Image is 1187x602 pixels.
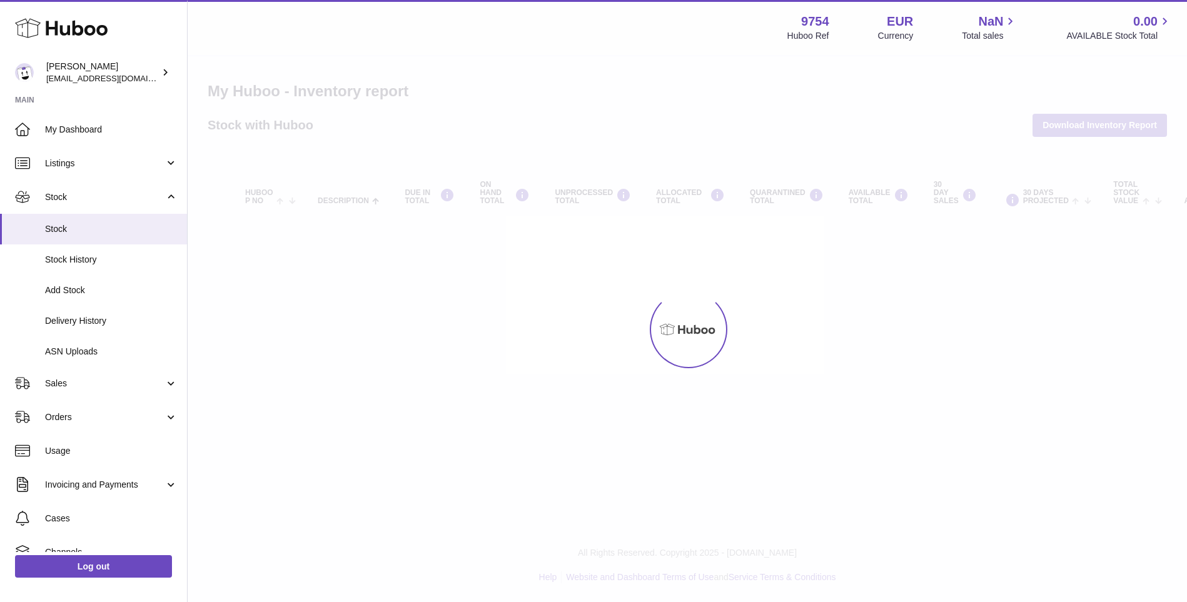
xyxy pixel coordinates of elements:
[45,315,178,327] span: Delivery History
[45,411,164,423] span: Orders
[45,124,178,136] span: My Dashboard
[962,13,1018,42] a: NaN Total sales
[45,223,178,235] span: Stock
[45,346,178,358] span: ASN Uploads
[45,378,164,389] span: Sales
[46,61,159,84] div: [PERSON_NAME]
[978,13,1003,30] span: NaN
[45,445,178,457] span: Usage
[1133,13,1158,30] span: 0.00
[45,191,164,203] span: Stock
[45,158,164,169] span: Listings
[15,63,34,82] img: info@fieldsluxury.london
[45,254,178,266] span: Stock History
[1066,30,1172,42] span: AVAILABLE Stock Total
[801,13,829,30] strong: 9754
[962,30,1018,42] span: Total sales
[1066,13,1172,42] a: 0.00 AVAILABLE Stock Total
[878,30,914,42] div: Currency
[15,555,172,578] a: Log out
[46,73,184,83] span: [EMAIL_ADDRESS][DOMAIN_NAME]
[45,479,164,491] span: Invoicing and Payments
[45,546,178,558] span: Channels
[45,284,178,296] span: Add Stock
[887,13,913,30] strong: EUR
[45,513,178,524] span: Cases
[787,30,829,42] div: Huboo Ref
